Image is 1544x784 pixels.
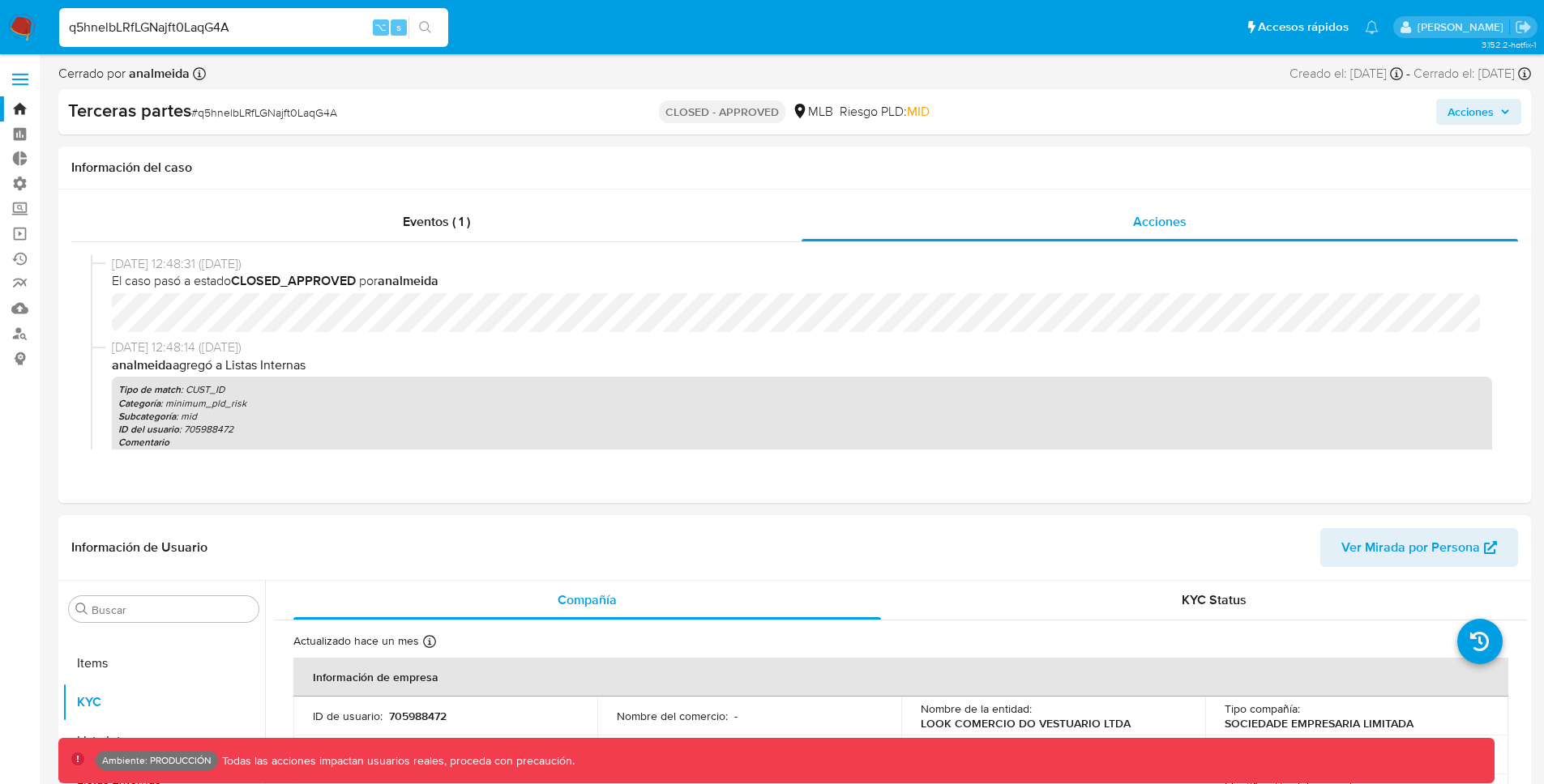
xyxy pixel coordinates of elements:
span: Riesgo PLD: [840,103,930,121]
span: [DATE] 12:48:14 ([DATE]) [112,339,1492,356]
span: s [396,19,401,35]
b: analmeida [126,64,190,83]
span: # q5hnelbLRfLGNajft0LaqG4A [191,104,337,121]
p: : mid [118,410,1486,423]
p: jorge.diazserrato@mercadolibre.com.co [1418,19,1509,35]
p: Todas las acciones impactan usuarios reales, proceda con precaución. [218,753,575,769]
span: MID [907,102,930,121]
p: CLOSED - APPROVED [659,100,785,123]
p: LOOK COMERCIO DO VESTUARIO LTDA [921,716,1131,731]
p: 705988472 [389,709,447,723]
button: Acciones [1436,99,1521,125]
b: analmeida [378,271,438,290]
p: : 705988472 [118,423,1486,436]
b: Terceras partes [68,97,191,123]
button: Ver Mirada por Persona [1320,528,1518,567]
p: : minimum_pld_risk [118,397,1486,410]
span: Acciones [1448,99,1494,125]
b: Tipo de match [118,382,181,397]
span: KYC Status [1182,590,1247,609]
b: Subcategoría [118,409,176,424]
b: analmeida [112,356,173,374]
a: Salir [1515,19,1532,36]
button: KYC [62,683,265,722]
span: Cerrado por [58,65,190,83]
span: Accesos rápidos [1258,19,1349,36]
button: search-icon [408,16,442,39]
p: agregó a Listas Internas [112,356,1492,374]
p: ID de usuario : [313,709,383,723]
span: ⌥ [374,19,387,35]
a: Notificaciones [1365,20,1379,34]
span: Compañía [558,590,617,609]
th: Información de empresa [293,658,1508,697]
button: Buscar [75,603,88,616]
button: Items [62,644,265,683]
div: Cerrado el: [DATE] [1414,65,1531,83]
input: Buscar [92,603,252,617]
span: Acciones [1133,212,1187,231]
p: Ambiente: PRODUCCIÓN [102,757,212,764]
b: Comentario [118,435,169,450]
p: SOCIEDADE EMPRESARIA LIMITADA [1225,716,1414,731]
span: [DATE] 12:48:31 ([DATE]) [112,255,1492,273]
span: Eventos ( 1 ) [403,212,470,231]
div: Creado el: [DATE] [1290,65,1403,83]
span: El caso pasó a estado por [112,272,1492,290]
p: Actualizado hace un mes [293,633,419,649]
input: Buscar usuario o caso... [59,17,448,38]
b: ID del usuario [118,422,179,437]
span: - [1406,65,1410,83]
p: Nombre de la entidad : [921,701,1032,716]
b: CLOSED_APPROVED [231,271,356,290]
p: Conforme Risco PLD [118,449,1486,462]
p: Tipo compañía : [1225,701,1300,716]
span: Ver Mirada por Persona [1341,528,1480,567]
b: Categoría [118,396,160,411]
p: - [734,709,738,723]
h1: Información del caso [71,160,1518,176]
p: Nombre del comercio : [617,709,728,723]
button: Lista Interna [62,722,265,761]
p: : CUST_ID [118,383,1486,396]
h1: Información de Usuario [71,539,207,556]
div: MLB [792,103,833,121]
